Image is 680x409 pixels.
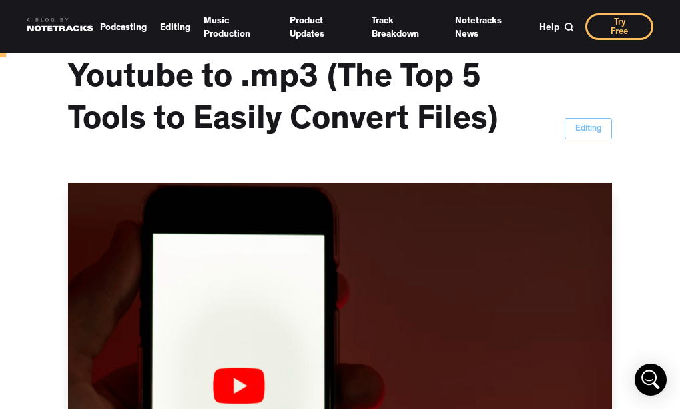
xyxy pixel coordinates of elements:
[635,364,667,396] div: Open Intercom Messenger
[290,11,358,43] a: Product Updates
[585,13,653,40] a: Try Free
[68,59,502,143] h1: Youtube to .mp3 (The Top 5 Tools to Easily Convert Files)
[564,22,574,32] img: Search Bar
[204,11,276,43] a: Music Production
[539,17,559,37] a: Help
[455,11,526,43] a: Notetracks News
[100,17,147,37] a: Podcasting
[575,123,601,136] div: Editing
[160,17,190,37] a: Editing
[372,11,442,43] a: Track Breakdown
[565,118,612,139] a: Editing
